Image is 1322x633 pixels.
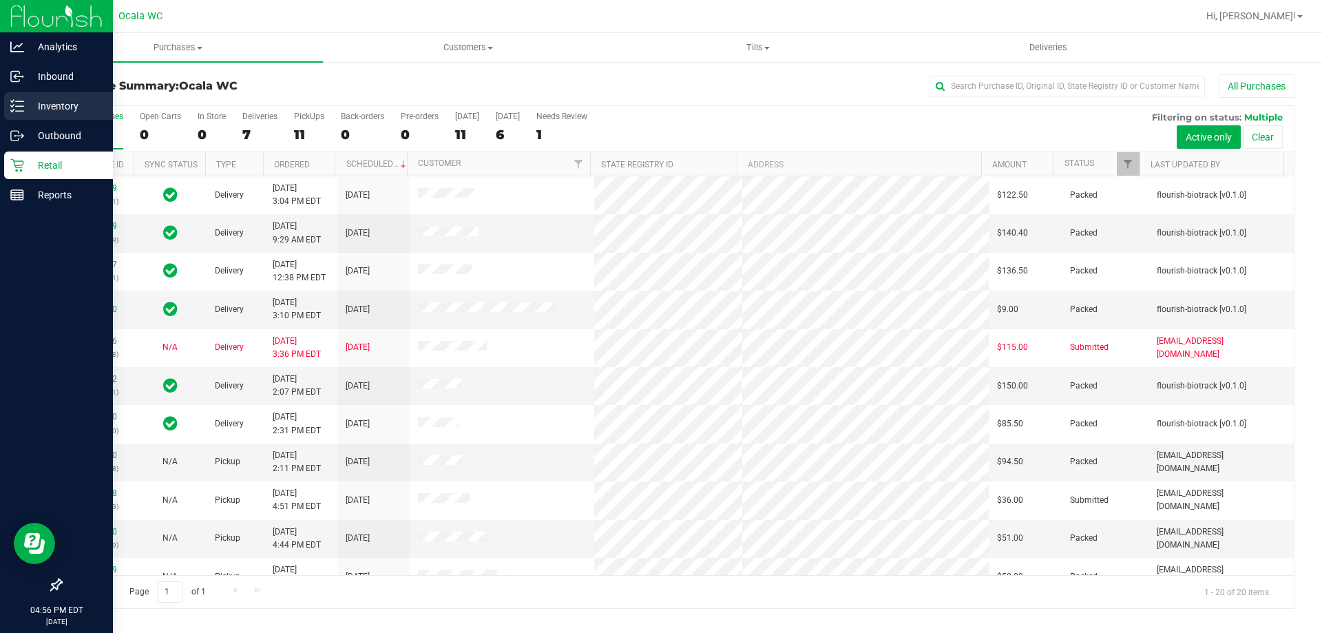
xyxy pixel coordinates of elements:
[162,495,178,505] span: Not Applicable
[10,99,24,113] inline-svg: Inventory
[1070,570,1098,583] span: Packed
[1070,264,1098,278] span: Packed
[1157,563,1286,590] span: [EMAIL_ADDRESS][DOMAIN_NAME]
[10,188,24,202] inline-svg: Reports
[1244,112,1283,123] span: Multiple
[997,341,1028,354] span: $115.00
[163,261,178,280] span: In Sync
[997,303,1018,316] span: $9.00
[1206,10,1296,21] span: Hi, [PERSON_NAME]!
[1070,455,1098,468] span: Packed
[215,494,240,507] span: Pickup
[418,158,461,168] a: Customer
[162,341,178,354] button: N/A
[997,264,1028,278] span: $136.50
[346,570,370,583] span: [DATE]
[1243,125,1283,149] button: Clear
[930,76,1205,96] input: Search Purchase ID, Original ID, State Registry ID or Customer Name...
[1070,189,1098,202] span: Packed
[496,112,520,121] div: [DATE]
[737,152,981,176] th: Address
[1070,303,1098,316] span: Packed
[613,33,903,62] a: Tills
[24,187,107,203] p: Reports
[78,304,117,314] a: 11849000
[145,160,198,169] a: Sync Status
[78,221,117,231] a: 11841589
[163,223,178,242] span: In Sync
[215,455,240,468] span: Pickup
[324,41,612,54] span: Customers
[158,581,182,603] input: 1
[273,258,326,284] span: [DATE] 12:38 PM EDT
[24,127,107,144] p: Outbound
[215,341,244,354] span: Delivery
[162,533,178,543] span: Not Applicable
[215,532,240,545] span: Pickup
[78,183,117,193] a: 11850829
[33,33,323,62] a: Purchases
[1157,487,1286,513] span: [EMAIL_ADDRESS][DOMAIN_NAME]
[1157,264,1246,278] span: flourish-biotrack [v0.1.0]
[997,570,1023,583] span: $50.00
[341,127,384,143] div: 0
[24,39,107,55] p: Analytics
[536,112,587,121] div: Needs Review
[198,112,226,121] div: In Store
[179,79,238,92] span: Ocala WC
[6,616,107,627] p: [DATE]
[78,450,117,460] a: 11850400
[163,300,178,319] span: In Sync
[273,487,321,513] span: [DATE] 4:51 PM EDT
[162,570,178,583] button: N/A
[1070,341,1109,354] span: Submitted
[6,604,107,616] p: 04:56 PM EDT
[162,455,178,468] button: N/A
[997,380,1028,393] span: $150.00
[10,70,24,83] inline-svg: Inbound
[1157,227,1246,240] span: flourish-biotrack [v0.1.0]
[273,411,321,437] span: [DATE] 2:31 PM EDT
[346,189,370,202] span: [DATE]
[10,129,24,143] inline-svg: Outbound
[140,112,181,121] div: Open Carts
[1011,41,1086,54] span: Deliveries
[1177,125,1241,149] button: Active only
[78,260,117,269] a: 11843627
[1151,160,1220,169] a: Last Updated By
[198,127,226,143] div: 0
[242,127,277,143] div: 7
[216,160,236,169] a: Type
[997,189,1028,202] span: $122.50
[78,374,117,384] a: 11835072
[162,342,178,352] span: Not Applicable
[162,572,178,581] span: Not Applicable
[1157,526,1286,552] span: [EMAIL_ADDRESS][DOMAIN_NAME]
[992,160,1027,169] a: Amount
[273,449,321,475] span: [DATE] 2:11 PM EDT
[78,488,117,498] a: 11851728
[997,417,1023,430] span: $85.50
[78,336,117,346] a: 11851056
[273,373,321,399] span: [DATE] 2:07 PM EDT
[567,152,590,176] a: Filter
[78,412,117,422] a: 11850580
[78,565,117,574] a: 11851529
[323,33,613,62] a: Customers
[346,227,370,240] span: [DATE]
[346,494,370,507] span: [DATE]
[162,532,178,545] button: N/A
[33,41,323,54] span: Purchases
[997,532,1023,545] span: $51.00
[24,157,107,174] p: Retail
[215,227,244,240] span: Delivery
[14,523,55,564] iframe: Resource center
[215,570,240,583] span: Pickup
[273,182,321,208] span: [DATE] 3:04 PM EDT
[24,68,107,85] p: Inbound
[61,80,472,92] h3: Purchase Summary:
[215,189,244,202] span: Delivery
[346,455,370,468] span: [DATE]
[346,417,370,430] span: [DATE]
[162,457,178,466] span: Not Applicable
